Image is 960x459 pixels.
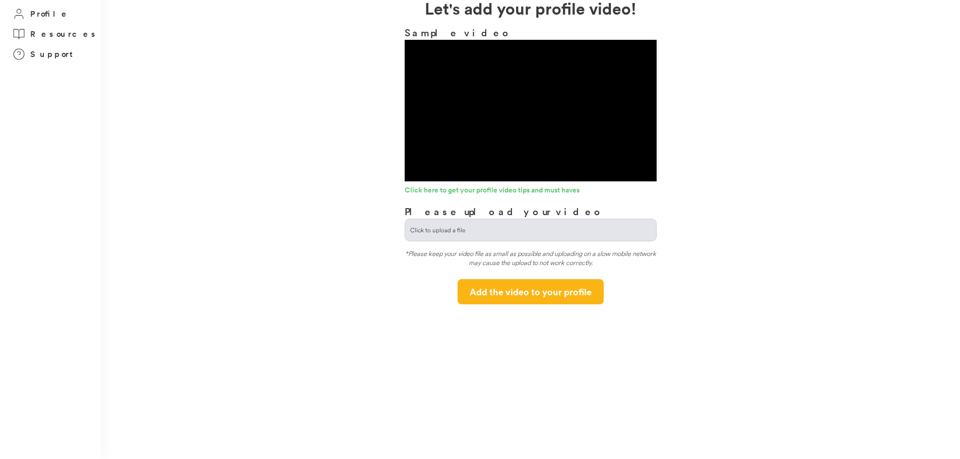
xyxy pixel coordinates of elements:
h3: Sample video [405,25,657,40]
div: Video Player [405,40,657,181]
button: Add the video to your profile [458,279,604,304]
h3: Please upload your video [405,204,604,219]
div: *Please keep your video file as small as possible and uploading on a slow mobile network may caus... [405,249,657,272]
h3: Resources [30,28,98,40]
a: Click here to get your profile video tips and must haves [405,186,657,196]
h3: Support [30,48,78,60]
h3: Profile [30,8,70,20]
